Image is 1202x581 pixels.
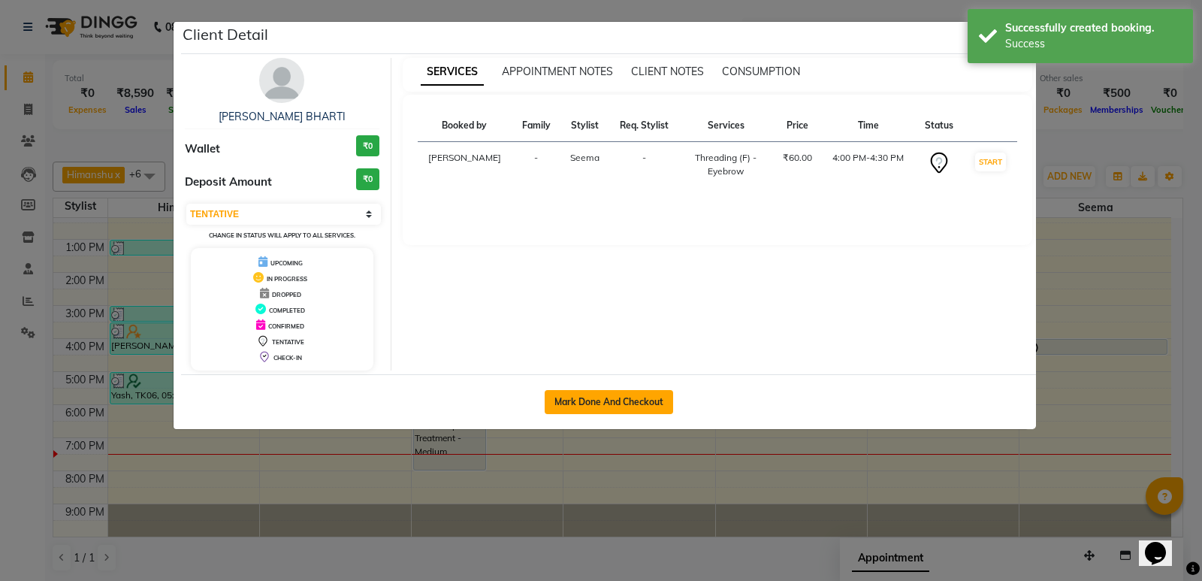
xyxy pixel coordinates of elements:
[418,110,512,142] th: Booked by
[822,110,915,142] th: Time
[822,142,915,188] td: 4:00 PM-4:30 PM
[1005,20,1182,36] div: Successfully created booking.
[270,259,303,267] span: UPCOMING
[512,142,560,188] td: -
[975,153,1006,171] button: START
[773,110,823,142] th: Price
[502,65,613,78] span: APPOINTMENT NOTES
[1005,36,1182,52] div: Success
[1139,521,1187,566] iframe: chat widget
[512,110,560,142] th: Family
[267,275,307,283] span: IN PROGRESS
[679,110,773,142] th: Services
[185,174,272,191] span: Deposit Amount
[272,338,304,346] span: TENTATIVE
[356,135,379,157] h3: ₹0
[183,23,268,46] h5: Client Detail
[272,291,301,298] span: DROPPED
[219,110,346,123] a: [PERSON_NAME] BHARTI
[259,58,304,103] img: avatar
[631,65,704,78] span: CLIENT NOTES
[209,231,355,239] small: Change in status will apply to all services.
[609,142,679,188] td: -
[609,110,679,142] th: Req. Stylist
[688,151,764,178] div: Threading (F) - Eyebrow
[268,322,304,330] span: CONFIRMED
[421,59,484,86] span: SERVICES
[545,390,673,414] button: Mark Done And Checkout
[915,110,963,142] th: Status
[722,65,800,78] span: CONSUMPTION
[273,354,302,362] span: CHECK-IN
[269,307,305,314] span: COMPLETED
[185,141,220,158] span: Wallet
[356,168,379,190] h3: ₹0
[570,152,599,163] span: Seema
[560,110,610,142] th: Stylist
[782,151,814,165] div: ₹60.00
[418,142,512,188] td: [PERSON_NAME]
